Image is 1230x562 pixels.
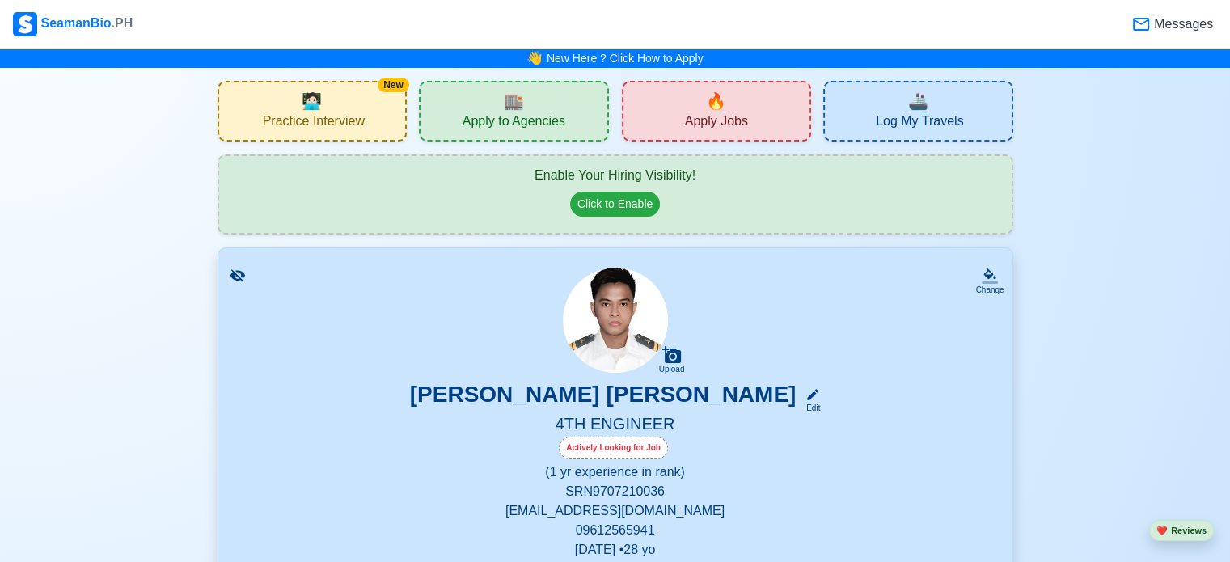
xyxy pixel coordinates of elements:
div: Actively Looking for Job [559,437,668,459]
p: [EMAIL_ADDRESS][DOMAIN_NAME] [238,501,993,521]
span: new [706,89,726,113]
div: Edit [799,402,820,414]
button: heartReviews [1149,520,1214,542]
span: Messages [1151,15,1213,34]
div: SeamanBio [13,12,133,36]
p: 09612565941 [238,521,993,540]
div: Upload [659,365,685,374]
p: SRN 9707210036 [238,482,993,501]
span: Apply to Agencies [463,113,565,133]
img: Logo [13,12,37,36]
div: Change [975,284,1004,296]
h3: [PERSON_NAME] [PERSON_NAME] [410,381,797,414]
a: New Here ? Click How to Apply [547,52,704,65]
span: bell [523,46,547,71]
button: Click to Enable [570,192,660,217]
span: .PH [112,16,133,30]
span: travel [908,89,928,113]
p: (1 yr experience in rank) [238,463,993,482]
div: New [378,78,409,92]
span: heart [1156,526,1168,535]
div: Enable Your Hiring Visibility! [235,166,995,185]
span: interview [302,89,322,113]
span: Log My Travels [876,113,963,133]
span: agencies [504,89,524,113]
span: Practice Interview [263,113,365,133]
p: [DATE] • 28 yo [238,540,993,560]
h5: 4TH ENGINEER [238,414,993,437]
span: Apply Jobs [685,113,748,133]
